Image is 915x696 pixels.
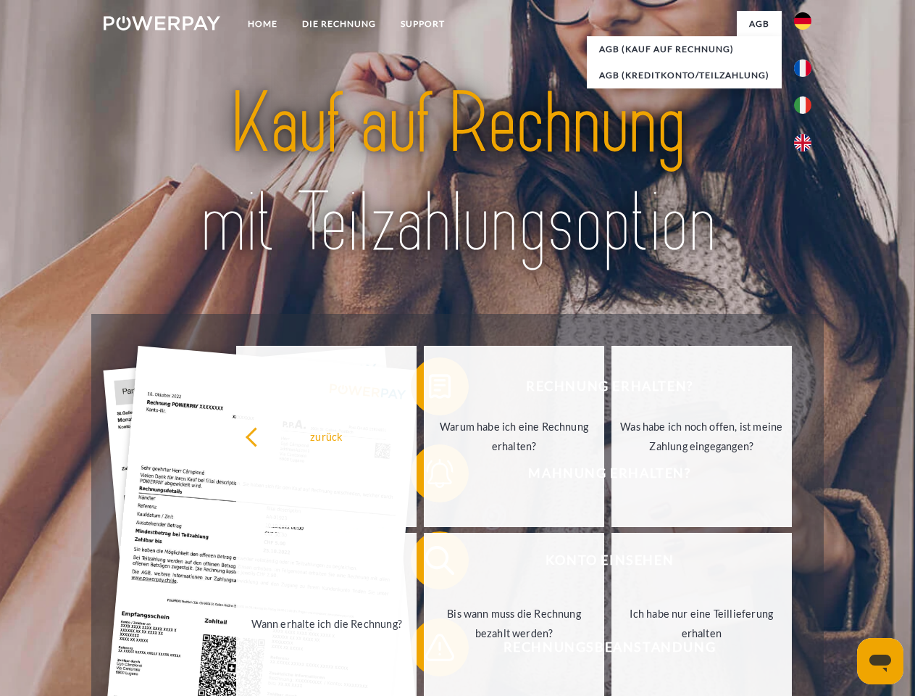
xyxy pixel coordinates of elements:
img: it [794,96,811,114]
iframe: Schaltfläche zum Öffnen des Messaging-Fensters [857,638,903,684]
div: Wann erhalte ich die Rechnung? [245,613,408,633]
div: Warum habe ich eine Rechnung erhalten? [433,417,596,456]
img: title-powerpay_de.svg [138,70,777,278]
img: fr [794,59,811,77]
a: Was habe ich noch offen, ist meine Zahlung eingegangen? [611,346,792,527]
a: AGB (Kauf auf Rechnung) [587,36,782,62]
a: SUPPORT [388,11,457,37]
div: Ich habe nur eine Teillieferung erhalten [620,604,783,643]
img: de [794,12,811,30]
img: en [794,134,811,152]
a: AGB (Kreditkonto/Teilzahlung) [587,62,782,88]
a: Home [235,11,290,37]
div: zurück [245,426,408,446]
a: agb [737,11,782,37]
div: Bis wann muss die Rechnung bezahlt werden? [433,604,596,643]
a: DIE RECHNUNG [290,11,388,37]
div: Was habe ich noch offen, ist meine Zahlung eingegangen? [620,417,783,456]
img: logo-powerpay-white.svg [104,16,220,30]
